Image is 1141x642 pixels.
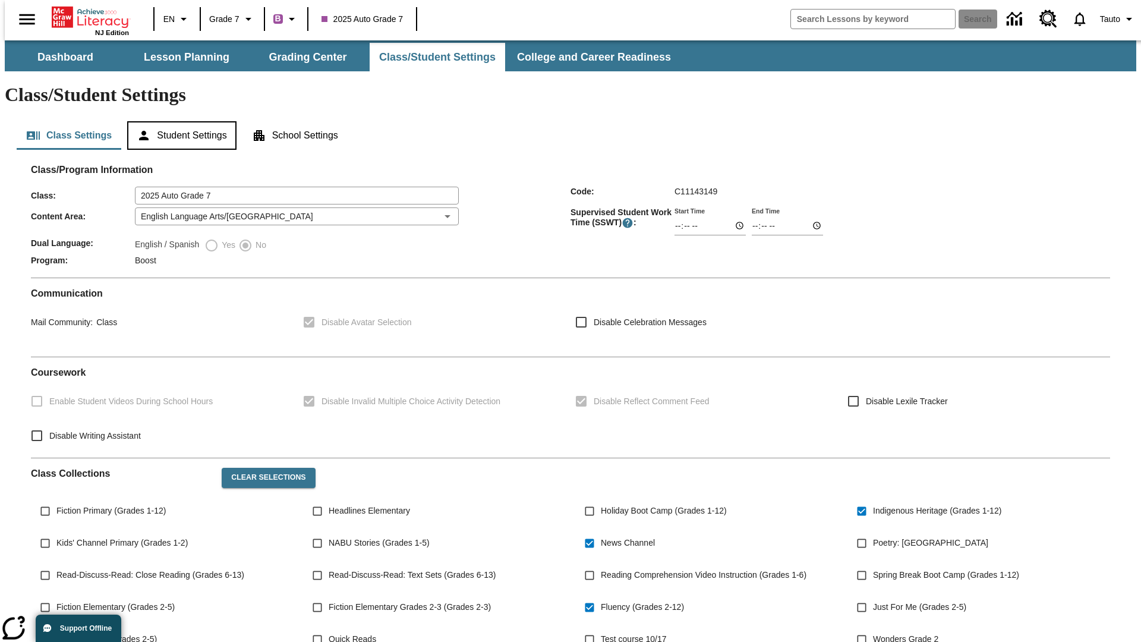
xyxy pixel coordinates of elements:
span: Class [93,317,117,327]
span: Tauto [1100,13,1120,26]
div: SubNavbar [5,43,682,71]
span: Read-Discuss-Read: Close Reading (Grades 6-13) [56,569,244,581]
span: Fiction Elementary Grades 2-3 (Grades 2-3) [329,601,491,613]
span: Grade 7 [209,13,239,26]
span: Disable Lexile Tracker [866,395,948,408]
span: Fiction Elementary (Grades 2-5) [56,601,175,613]
span: Dual Language : [31,238,135,248]
a: Resource Center, Will open in new tab [1032,3,1064,35]
h2: Class Collections [31,468,212,479]
span: Kids' Channel Primary (Grades 1-2) [56,537,188,549]
span: Fiction Primary (Grades 1-12) [56,505,166,517]
button: Boost Class color is purple. Change class color [269,8,304,30]
div: SubNavbar [5,40,1136,71]
span: Code : [570,187,674,196]
span: Holiday Boot Camp (Grades 1-12) [601,505,727,517]
span: Poetry: [GEOGRAPHIC_DATA] [873,537,988,549]
span: Boost [135,256,156,265]
span: Indigenous Heritage (Grades 1-12) [873,505,1001,517]
span: Content Area : [31,212,135,221]
span: C11143149 [674,187,717,196]
span: Fluency (Grades 2-12) [601,601,684,613]
span: Disable Celebration Messages [594,316,707,329]
button: College and Career Readiness [508,43,680,71]
button: Class Settings [17,121,121,150]
div: Class/Program Information [31,176,1110,268]
span: Just For Me (Grades 2-5) [873,601,966,613]
button: Student Settings [127,121,236,150]
span: Disable Avatar Selection [322,316,412,329]
span: Program : [31,256,135,265]
span: Class : [31,191,135,200]
input: Class [135,187,459,204]
a: Data Center [1000,3,1032,36]
div: Home [52,4,129,36]
span: Spring Break Boot Camp (Grades 1-12) [873,569,1019,581]
h2: Class/Program Information [31,164,1110,175]
div: Communication [31,288,1110,347]
span: Read-Discuss-Read: Text Sets (Grades 6-13) [329,569,496,581]
button: Lesson Planning [127,43,246,71]
span: Yes [219,239,235,251]
button: Clear Selections [222,468,315,488]
button: Open side menu [10,2,45,37]
button: Support Offline [36,615,121,642]
h1: Class/Student Settings [5,84,1136,106]
span: Headlines Elementary [329,505,410,517]
span: Reading Comprehension Video Instruction (Grades 1-6) [601,569,806,581]
button: Profile/Settings [1095,8,1141,30]
span: No [253,239,266,251]
span: Disable Writing Assistant [49,430,141,442]
div: Class/Student Settings [17,121,1124,150]
h2: Course work [31,367,1110,378]
button: Language: EN, Select a language [158,8,196,30]
button: Supervised Student Work Time is the timeframe when students can take LevelSet and when lessons ar... [622,217,633,229]
span: Support Offline [60,624,112,632]
a: Notifications [1064,4,1095,34]
button: Dashboard [6,43,125,71]
span: EN [163,13,175,26]
button: Grading Center [248,43,367,71]
div: Coursework [31,367,1110,448]
span: NJ Edition [95,29,129,36]
span: NABU Stories (Grades 1-5) [329,537,430,549]
input: search field [791,10,955,29]
button: School Settings [242,121,348,150]
span: Mail Community : [31,317,93,327]
div: English Language Arts/[GEOGRAPHIC_DATA] [135,207,459,225]
span: 2025 Auto Grade 7 [322,13,404,26]
button: Grade: Grade 7, Select a grade [204,8,260,30]
label: End Time [752,206,780,215]
label: Start Time [674,206,705,215]
button: Class/Student Settings [370,43,505,71]
span: Enable Student Videos During School Hours [49,395,213,408]
span: B [275,11,281,26]
label: English / Spanish [135,238,199,253]
span: Disable Invalid Multiple Choice Activity Detection [322,395,500,408]
span: News Channel [601,537,655,549]
a: Home [52,5,129,29]
h2: Communication [31,288,1110,299]
span: Supervised Student Work Time (SSWT) : [570,207,674,229]
span: Disable Reflect Comment Feed [594,395,710,408]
